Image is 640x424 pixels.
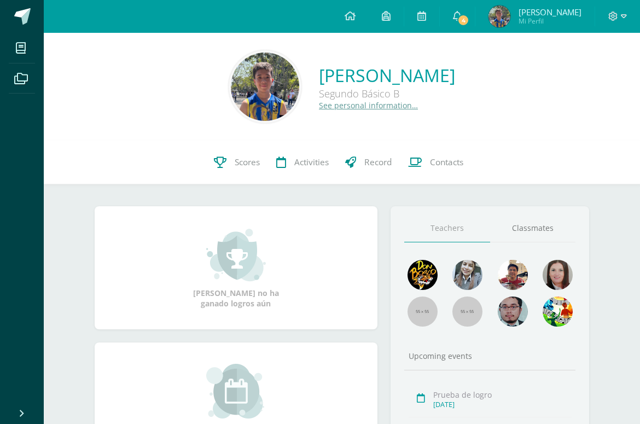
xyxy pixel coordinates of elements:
[498,260,528,290] img: 11152eb22ca3048aebc25a5ecf6973a7.png
[319,87,455,100] div: Segundo Básico B
[231,53,299,121] img: 231de06e2ea43112383132e1e431f815.png
[404,214,490,242] a: Teachers
[206,141,268,184] a: Scores
[400,141,472,184] a: Contacts
[519,7,581,18] span: [PERSON_NAME]
[337,141,400,184] a: Record
[319,100,418,111] a: See personal information…
[543,297,573,327] img: a43eca2235894a1cc1b3d6ce2f11d98a.png
[498,297,528,327] img: d0e54f245e8330cebada5b5b95708334.png
[519,16,581,26] span: Mi Perfil
[206,228,266,282] img: achievement_small.png
[235,156,260,168] span: Scores
[294,156,329,168] span: Activities
[268,141,337,184] a: Activities
[408,297,438,327] img: 55x55
[543,260,573,290] img: 67c3d6f6ad1c930a517675cdc903f95f.png
[490,214,576,242] a: Classmates
[433,400,571,409] div: [DATE]
[206,364,266,419] img: event_small.png
[404,351,575,361] div: Upcoming events
[408,260,438,290] img: 29fc2a48271e3f3676cb2cb292ff2552.png
[181,228,290,309] div: [PERSON_NAME] no ha ganado logros aún
[430,156,463,168] span: Contacts
[452,260,482,290] img: 45bd7986b8947ad7e5894cbc9b781108.png
[452,297,482,327] img: 55x55
[488,5,510,27] img: 6d2d0528ced03bc779d3e70c0777327b.png
[433,390,571,400] div: Prueba de logro
[319,63,455,87] a: [PERSON_NAME]
[457,14,469,26] span: 4
[364,156,392,168] span: Record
